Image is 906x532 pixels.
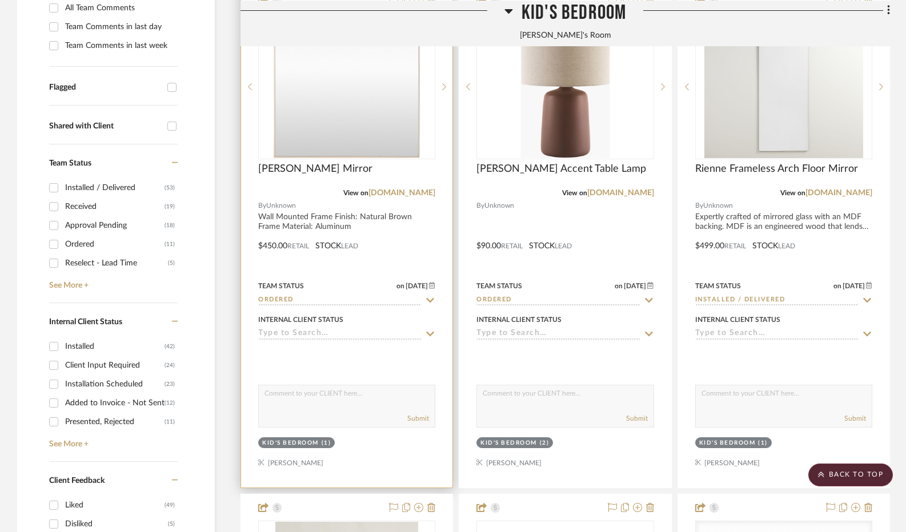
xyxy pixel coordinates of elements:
div: Team Status [695,281,741,291]
a: [DOMAIN_NAME] [587,189,654,197]
span: [PERSON_NAME] Accent Table Lamp [476,163,646,175]
div: Team Status [476,281,522,291]
div: (1) [758,439,768,448]
div: (42) [165,337,175,356]
span: By [258,200,266,211]
div: Kid's Bedroom [480,439,537,448]
div: 0 [477,15,653,159]
div: (2) [540,439,550,448]
span: Unknown [266,200,296,211]
div: (11) [165,413,175,431]
input: Type to Search… [258,295,422,306]
span: [PERSON_NAME] Mirror [258,163,372,175]
div: Approval Pending [65,216,165,235]
span: [DATE] [841,282,866,290]
div: Internal Client Status [476,315,562,325]
div: (23) [165,375,175,393]
div: Installation Scheduled [65,375,165,393]
div: Installed [65,337,165,356]
button: Submit [626,413,648,424]
input: Type to Search… [695,329,859,340]
span: View on [343,190,368,196]
span: Unknown [484,200,514,211]
div: Kid's Bedroom [699,439,756,448]
div: Liked [65,496,165,514]
div: Client Input Required [65,356,165,374]
span: View on [780,190,805,196]
input: Type to Search… [476,329,640,340]
div: [PERSON_NAME]'s Room [240,29,890,42]
span: on [833,283,841,289]
div: (24) [165,356,175,374]
span: [DATE] [623,282,647,290]
scroll-to-top-button: BACK TO TOP [808,464,893,486]
div: Internal Client Status [258,315,343,325]
span: View on [562,190,587,196]
span: Unknown [703,200,733,211]
div: Internal Client Status [695,315,780,325]
div: Reselect - Lead Time [65,254,168,272]
div: (12) [165,394,175,412]
div: Presented, Rejected [65,413,165,431]
button: Submit [844,413,866,424]
img: Aranya Mantel Mirror [273,15,420,158]
div: Shared with Client [49,122,162,131]
div: 0 [259,15,435,159]
a: See More + [46,272,178,291]
div: (1) [322,439,331,448]
div: Team Comments in last week [65,37,175,55]
span: By [476,200,484,211]
span: [DATE] [404,282,429,290]
span: Rienne Frameless Arch Floor Mirror [695,163,858,175]
div: Team Status [258,281,304,291]
a: [DOMAIN_NAME] [368,189,435,197]
div: Team Comments in last day [65,18,175,36]
div: Added to Invoice - Not Sent [65,394,165,412]
input: Type to Search… [476,295,640,306]
span: Team Status [49,159,91,167]
span: Internal Client Status [49,318,122,326]
div: Flagged [49,83,162,92]
span: on [615,283,623,289]
div: Ordered [65,235,165,253]
img: Elio Accent Table Lamp [521,15,610,158]
img: Rienne Frameless Arch Floor Mirror [704,15,863,158]
div: Kid's Bedroom [262,439,319,448]
div: Received [65,198,165,216]
span: Client Feedback [49,477,105,485]
a: [DOMAIN_NAME] [805,189,872,197]
span: on [396,283,404,289]
input: Type to Search… [258,329,422,340]
input: Type to Search… [695,295,859,306]
div: Installed / Delivered [65,179,165,197]
div: (19) [165,198,175,216]
div: (49) [165,496,175,514]
span: By [695,200,703,211]
div: (11) [165,235,175,253]
div: (5) [168,254,175,272]
a: See More + [46,431,178,449]
button: Submit [407,413,429,424]
div: (18) [165,216,175,235]
div: (53) [165,179,175,197]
